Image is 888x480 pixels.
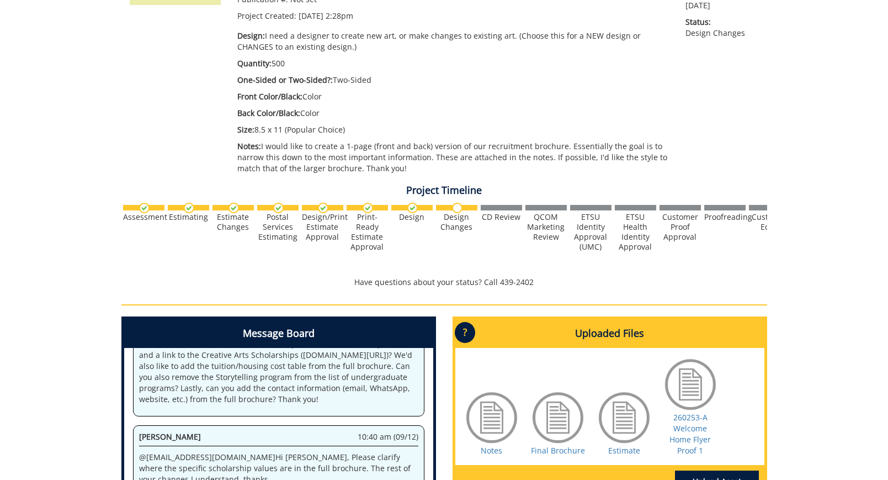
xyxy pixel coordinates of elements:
[237,10,296,21] span: Project Created:
[237,141,669,174] p: I would like to create a 1-page (front and back) version of our recruitment brochure. Essentially...
[525,212,567,242] div: QCOM Marketing Review
[212,212,254,232] div: Estimate Changes
[407,203,418,213] img: checkmark
[237,58,272,68] span: Quantity:
[237,30,669,52] p: I need a designer to create new art, or make changes to existing art. (Choose this for a NEW desi...
[608,445,640,456] a: Estimate
[228,203,239,213] img: checkmark
[237,124,669,135] p: 8.5 x 11 (Popular Choice)
[123,212,164,222] div: Assessment
[139,328,418,405] p: Thanks @ [EMAIL_ADDRESS][DOMAIN_NAME] . Sorry for the slow response. Some feedback below-- Can we...
[124,319,433,348] h4: Message Board
[237,58,669,69] p: 500
[237,91,302,102] span: Front Color/Black:
[139,431,201,442] span: [PERSON_NAME]
[615,212,656,252] div: ETSU Health Identity Approval
[121,185,767,196] h4: Project Timeline
[455,322,475,343] p: ?
[452,203,462,213] img: no
[391,212,433,222] div: Design
[139,203,150,213] img: checkmark
[749,212,790,232] div: Customer Edits
[237,30,265,41] span: Design:
[121,277,767,288] p: Have questions about your status? Call 439-2402
[184,203,194,213] img: checkmark
[347,212,388,252] div: Print-Ready Estimate Approval
[685,17,758,39] p: Design Changes
[237,108,669,119] p: Color
[237,141,261,151] span: Notes:
[302,212,343,242] div: Design/Print Estimate Approval
[481,212,522,222] div: CD Review
[168,212,209,222] div: Estimating
[669,412,711,456] a: 260253-A Welcome Home Flyer Proof 1
[273,203,284,213] img: checkmark
[237,108,300,118] span: Back Color/Black:
[358,431,418,442] span: 10:40 am (09/12)
[363,203,373,213] img: checkmark
[299,10,353,21] span: [DATE] 2:28pm
[685,17,758,28] span: Status:
[455,319,764,348] h4: Uploaded Files
[570,212,612,252] div: ETSU Identity Approval (UMC)
[660,212,701,242] div: Customer Proof Approval
[237,75,669,86] p: Two-Sided
[237,75,333,85] span: One-Sided or Two-Sided?:
[436,212,477,232] div: Design Changes
[704,212,746,222] div: Proofreading
[318,203,328,213] img: checkmark
[237,91,669,102] p: Color
[481,445,502,456] a: Notes
[257,212,299,242] div: Postal Services Estimating
[237,124,254,135] span: Size:
[531,445,585,456] a: Final Brochure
